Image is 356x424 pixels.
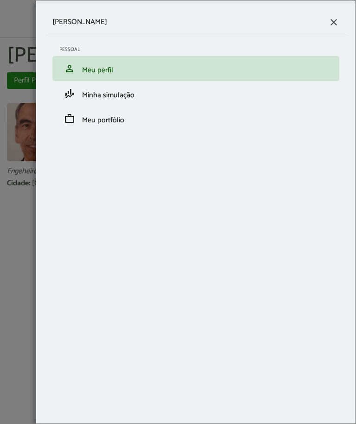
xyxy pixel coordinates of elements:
[64,63,75,74] span: person
[64,113,75,124] span: work
[82,64,113,76] span: Meu perfil
[59,47,339,52] h2: Pessoal
[52,18,328,26] p: [PERSON_NAME]
[82,114,124,127] span: Meu portfólio
[59,63,332,74] a: Gerir perfil pessoal
[59,113,332,124] a: Meu portfólio
[52,81,339,106] li: Minha simulação
[64,88,75,99] span: finance_mode
[328,17,339,28] span: close
[52,106,339,131] li: Meu portfólio
[52,56,339,81] li: Meu perfil
[82,89,134,101] span: Minha simulação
